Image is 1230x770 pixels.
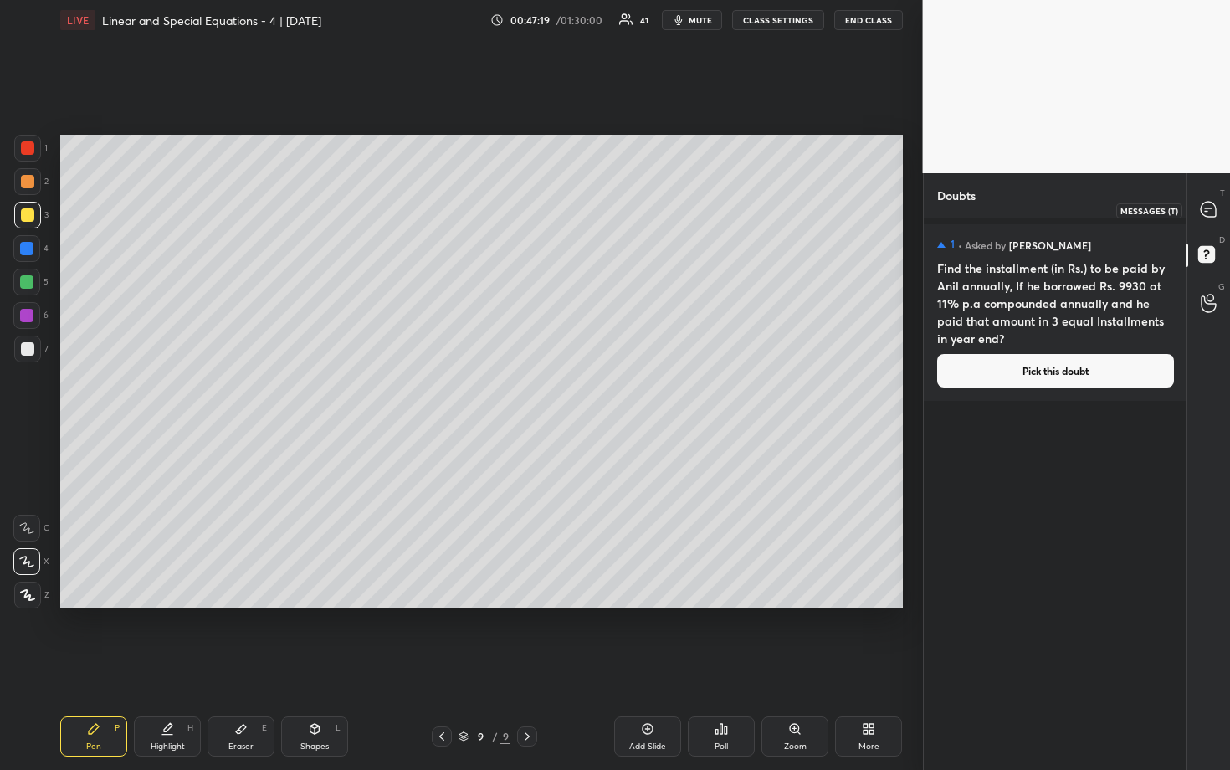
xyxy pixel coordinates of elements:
[115,724,120,732] div: P
[937,259,1174,347] h4: Find the installment (in Rs.) to be paid by Anil annually, If he borrowed Rs. 9930 at 11% p.a com...
[13,302,49,329] div: 6
[300,742,329,751] div: Shapes
[858,742,879,751] div: More
[14,135,48,162] div: 1
[924,173,989,218] p: Doubts
[1218,280,1225,293] p: G
[784,742,807,751] div: Zoom
[951,238,955,251] h5: 1
[336,724,341,732] div: L
[500,729,510,744] div: 9
[151,742,185,751] div: Highlight
[14,336,49,362] div: 7
[958,238,1006,253] h5: • Asked by
[715,742,728,751] div: Poll
[662,10,722,30] button: mute
[1116,203,1182,218] div: Messages (T)
[14,582,49,608] div: Z
[14,202,49,228] div: 3
[629,742,666,751] div: Add Slide
[1220,187,1225,199] p: T
[60,10,95,30] div: LIVE
[924,218,1187,770] div: grid
[14,168,49,195] div: 2
[732,10,824,30] button: CLASS SETTINGS
[228,742,254,751] div: Eraser
[13,515,49,542] div: C
[13,269,49,295] div: 5
[472,731,489,742] div: 9
[492,731,497,742] div: /
[86,742,101,751] div: Pen
[13,235,49,262] div: 4
[1219,234,1225,246] p: D
[262,724,267,732] div: E
[187,724,193,732] div: H
[13,548,49,575] div: X
[689,14,712,26] span: mute
[102,13,321,28] h4: Linear and Special Equations - 4 | [DATE]
[834,10,903,30] button: END CLASS
[937,354,1174,388] button: Pick this doubt
[640,16,648,24] div: 41
[1009,238,1091,253] h5: [PERSON_NAME]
